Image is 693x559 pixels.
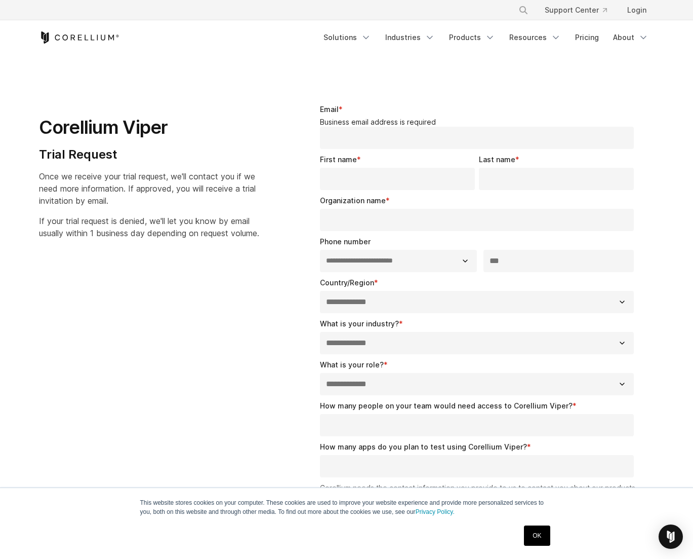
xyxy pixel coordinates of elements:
[320,155,357,164] span: First name
[39,147,259,162] h4: Trial Request
[320,237,371,246] span: Phone number
[320,196,386,205] span: Organization name
[443,28,501,47] a: Products
[320,105,339,114] span: Email
[320,278,374,287] span: Country/Region
[503,28,567,47] a: Resources
[659,525,683,549] div: Open Intercom Messenger
[39,31,119,44] a: Corellium Home
[619,1,655,19] a: Login
[39,216,259,238] span: If your trial request is denied, we'll let you know by email usually within 1 business day depend...
[317,28,655,47] div: Navigation Menu
[320,118,638,127] legend: Business email address is required
[317,28,377,47] a: Solutions
[569,28,605,47] a: Pricing
[39,171,256,206] span: Once we receive your trial request, we'll contact you if we need more information. If approved, y...
[39,116,259,139] h1: Corellium Viper
[506,1,655,19] div: Navigation Menu
[320,360,384,369] span: What is your role?
[607,28,655,47] a: About
[140,498,553,516] p: This website stores cookies on your computer. These cookies are used to improve your website expe...
[514,1,533,19] button: Search
[537,1,615,19] a: Support Center
[320,401,573,410] span: How many people on your team would need access to Corellium Viper?
[320,482,638,525] p: Corellium needs the contact information you provide to us to contact you about our products and s...
[320,442,527,451] span: How many apps do you plan to test using Corellium Viper?
[479,155,515,164] span: Last name
[416,508,455,515] a: Privacy Policy.
[524,526,550,546] a: OK
[379,28,441,47] a: Industries
[320,319,399,328] span: What is your industry?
